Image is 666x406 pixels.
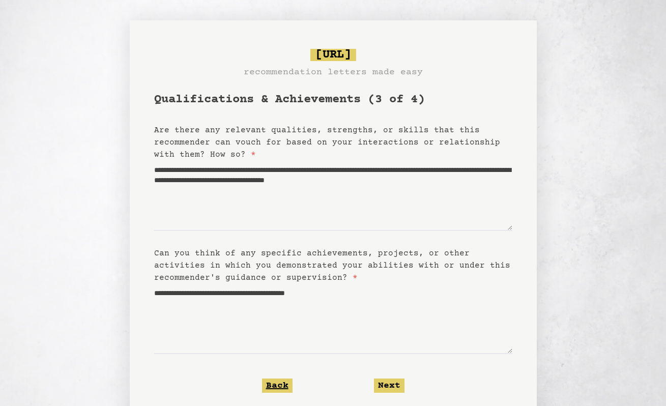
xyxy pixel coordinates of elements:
[154,92,512,108] h1: Qualifications & Achievements (3 of 4)
[244,65,423,79] h3: recommendation letters made easy
[374,379,404,393] button: Next
[262,379,293,393] button: Back
[310,49,356,61] span: [URL]
[154,126,500,159] label: Are there any relevant qualities, strengths, or skills that this recommender can vouch for based ...
[154,249,510,282] label: Can you think of any specific achievements, projects, or other activities in which you demonstrat...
